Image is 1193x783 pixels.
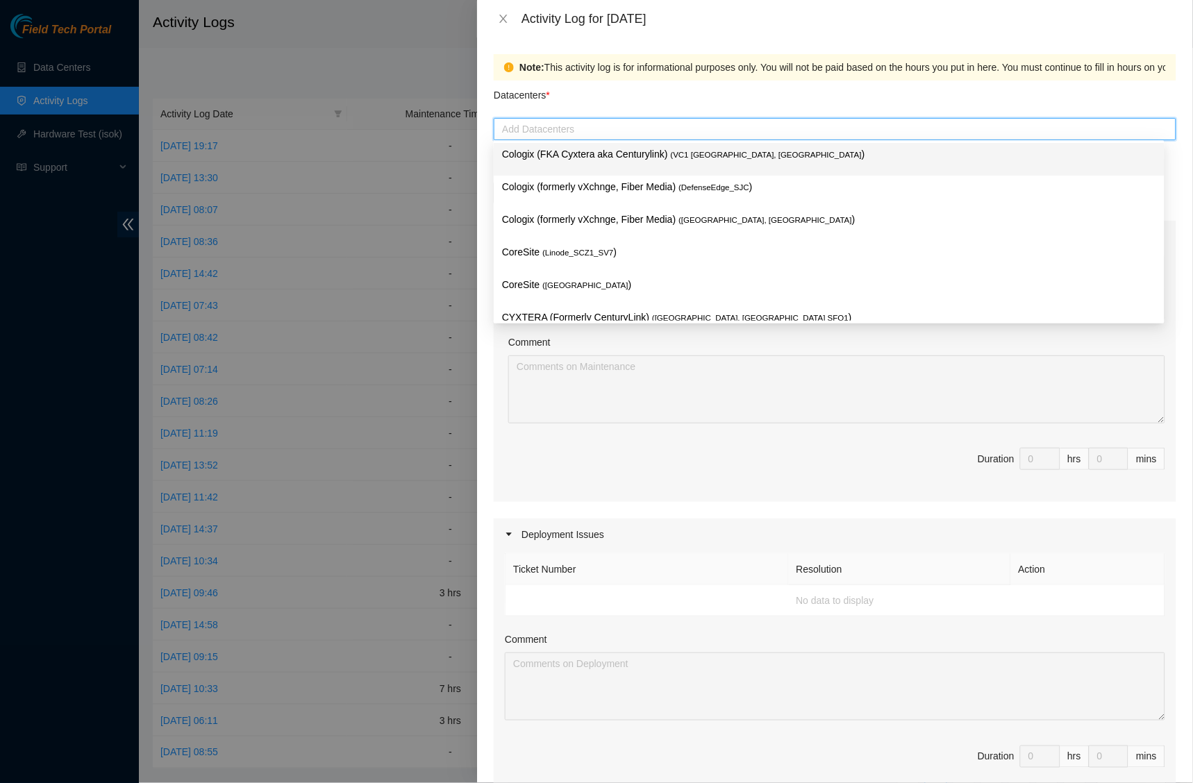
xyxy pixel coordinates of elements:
[652,314,849,322] span: ( [GEOGRAPHIC_DATA], [GEOGRAPHIC_DATA] SFO1
[978,451,1015,466] div: Duration
[519,60,544,75] strong: Note:
[978,749,1015,764] div: Duration
[506,585,1165,616] td: No data to display
[498,13,509,24] span: close
[502,212,1156,228] p: Cologix (formerly vXchnge, Fiber Media) )
[542,249,613,257] span: ( Linode_SCZ1_SV7
[678,183,749,192] span: ( DefenseEdge_SJC
[502,179,1156,195] p: Cologix (formerly vXchnge, Fiber Media) )
[502,277,1156,293] p: CoreSite )
[522,11,1176,26] div: Activity Log for [DATE]
[1060,448,1090,470] div: hrs
[1128,746,1165,768] div: mins
[1011,554,1165,585] th: Action
[542,281,628,289] span: ( [GEOGRAPHIC_DATA]
[502,310,1156,326] p: CYXTERA (Formerly CenturyLink) )
[508,335,551,350] label: Comment
[502,146,1156,162] p: Cologix (FKA Cyxtera aka Centurylink) )
[494,12,513,26] button: Close
[678,216,852,224] span: ( [GEOGRAPHIC_DATA], [GEOGRAPHIC_DATA]
[1128,448,1165,470] div: mins
[505,530,513,539] span: caret-right
[494,81,550,103] p: Datacenters
[1060,746,1090,768] div: hrs
[502,244,1156,260] p: CoreSite )
[505,632,547,647] label: Comment
[506,554,788,585] th: Ticket Number
[508,355,1165,423] textarea: Comment
[789,554,1011,585] th: Resolution
[505,652,1165,721] textarea: Comment
[494,519,1176,550] div: Deployment Issues
[504,62,514,72] span: exclamation-circle
[671,151,862,159] span: ( VC1 [GEOGRAPHIC_DATA], [GEOGRAPHIC_DATA]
